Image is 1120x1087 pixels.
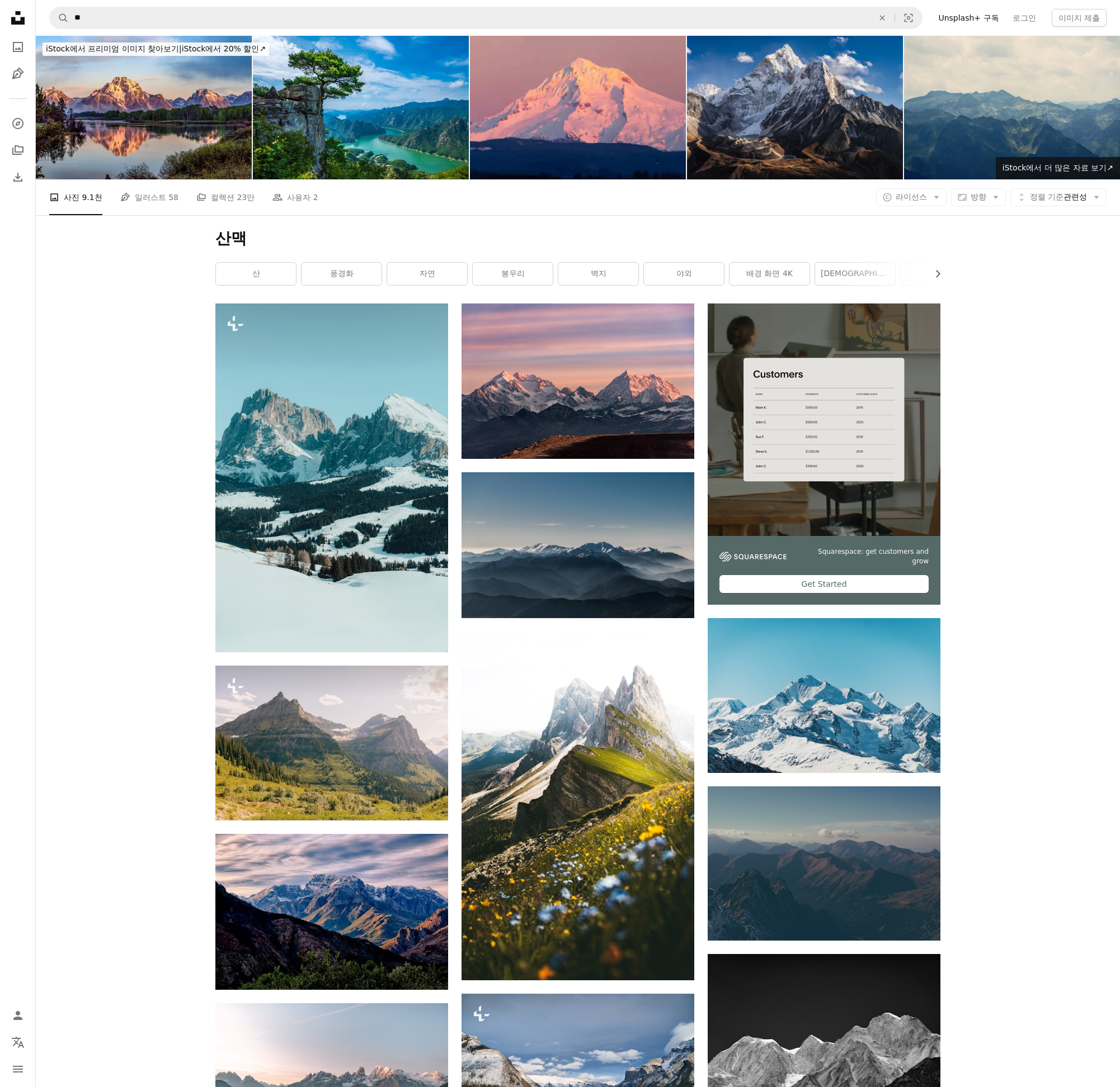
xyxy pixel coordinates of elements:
a: 일러스트 [7,63,29,85]
a: 록키 마운틴의 그레이스케일 사진 [708,1026,940,1036]
button: 라이선스 [876,188,947,206]
button: 정렬 기준관련성 [1010,188,1107,206]
img: 눈 덮인 슬로프 위에서 스키를 타는 남자 [215,303,448,652]
a: 로그인 / 가입 [7,1004,29,1027]
span: 58 [168,191,178,203]
a: iStock에서 프리미엄 이미지 찾아보기|iStock에서 20% 할인↗ [36,36,276,63]
a: Unsplash+ 구독 [931,9,1005,27]
button: 삭제 [870,7,895,29]
button: 언어 [7,1031,29,1053]
img: 바위 위에 서 있는 나무들, 체피봉 산, 에메랄드 그린 강, 한국 [253,36,469,179]
img: 낮에는 눈 덮인 산 [462,303,694,459]
img: Grand Teton Mountains from Oxbow Bend on the Snake River at sunrise. Grand Teton National Park, W... [36,36,252,179]
a: 풍경화 [302,263,382,285]
button: 방향 [951,188,1006,206]
img: 푸른 하늘 아래 산봉우리 [462,472,694,618]
a: 다운로드 내역 [7,166,29,188]
a: iStock에서 더 많은 자료 보기↗ [996,157,1120,179]
button: 이미지 제출 [1052,9,1107,27]
a: 낮에는 푸른 나무와 눈 덮인 산 [215,1075,448,1085]
button: 메뉴 [7,1058,29,1080]
img: 낮에는 푸른 잔디와 회색 바위 산 [462,632,694,980]
span: 방향 [971,192,986,201]
a: 낮에는 눈 덮인 산 [462,376,694,386]
img: 네팔 히말라야의 아름다운 아마 다블람 산의 75MPix 파노라마 [687,36,903,179]
img: file-1747939376688-baf9a4a454ffimage [708,303,940,536]
button: Unsplash 검색 [50,7,69,29]
a: 컬렉션 [7,139,29,162]
a: 산 [216,263,296,285]
img: 전경에 나무가있는 산맥의 전망 [215,834,448,990]
span: 라이선스 [896,192,927,201]
a: 나무와 산을 배경으로 한 산맥의 모습 [215,738,448,748]
a: 자연 [387,263,467,285]
form: 사이트 전체에서 이미지 찾기 [49,7,923,29]
img: file-1747939142011-51e5cc87e3c9 [719,552,787,562]
a: 로그인 [1006,9,1043,27]
span: iStock에서 더 많은 자료 보기 ↗ [1003,163,1113,172]
a: 일러스트 58 [120,179,178,215]
a: 벽지 [558,263,638,285]
a: 눈 덮인 산으로 둘러싸인 큰 수역 [462,1066,694,1076]
button: 목록을 오른쪽으로 스크롤 [928,263,940,285]
a: 야외 [644,263,724,285]
a: 눈 [901,263,981,285]
span: 23만 [237,191,255,203]
a: 낮에는 푸른 잔디와 회색 바위 산 [462,800,694,810]
button: 시각적 검색 [895,7,922,29]
img: 회색 하늘 아래 갈색 산의 항공 사진 [708,786,940,941]
span: iStock에서 프리미엄 이미지 찾아보기 | [46,44,182,53]
a: [DEMOGRAPHIC_DATA] [815,263,895,285]
a: 사용자 2 [272,179,318,215]
img: 후드 산 일몰. [470,36,686,179]
a: 낮에는 푸른 하늘 아래 눈 덮인 산 [708,690,940,700]
div: iStock에서 20% 할인 ↗ [43,42,269,56]
img: 나무와 산을 배경으로 한 산맥의 모습 [215,666,448,820]
a: 배경 화면 4K [730,263,810,285]
a: 사진 [7,36,29,58]
a: 전경에 나무가있는 산맥의 전망 [215,906,448,917]
img: 짙은 녹색 봉우리와 흐린 하늘이 있는 산 풍경 [904,36,1120,179]
a: 탐색 [7,112,29,135]
a: 눈 덮인 슬로프 위에서 스키를 타는 남자 [215,473,448,483]
div: Get Started [719,575,929,593]
span: Squarespace: get customers and grow [800,547,929,566]
img: 낮에는 푸른 하늘 아래 눈 덮인 산 [708,618,940,773]
a: 컬렉션 23만 [196,179,255,215]
a: 푸른 하늘 아래 산봉우리 [462,540,694,550]
span: 정렬 기준 [1030,192,1063,201]
span: 2 [313,191,318,203]
a: Squarespace: get customers and growGet Started [708,303,940,605]
a: 회색 하늘 아래 갈색 산의 항공 사진 [708,858,940,868]
span: 관련성 [1030,192,1087,203]
a: 봉우리 [473,263,553,285]
h1: 산맥 [215,229,940,249]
